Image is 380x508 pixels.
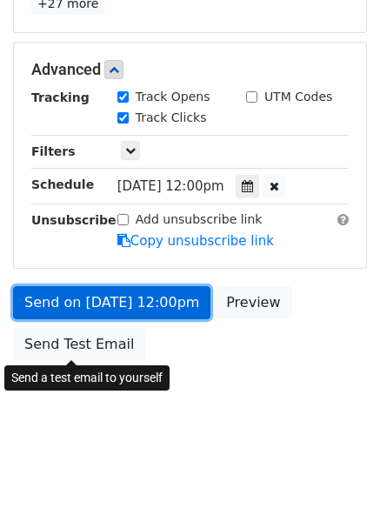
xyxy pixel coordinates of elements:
label: Add unsubscribe link [136,211,263,229]
iframe: Chat Widget [293,424,380,508]
strong: Tracking [31,90,90,104]
label: UTM Codes [264,88,332,106]
strong: Schedule [31,177,94,191]
a: Preview [215,286,291,319]
a: Send Test Email [13,328,145,361]
strong: Unsubscribe [31,213,117,227]
div: Send a test email to yourself [4,365,170,391]
label: Track Clicks [136,109,207,127]
a: Copy unsubscribe link [117,233,274,249]
strong: Filters [31,144,76,158]
label: Track Opens [136,88,210,106]
h5: Advanced [31,60,349,79]
span: [DATE] 12:00pm [117,178,224,194]
a: Send on [DATE] 12:00pm [13,286,210,319]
